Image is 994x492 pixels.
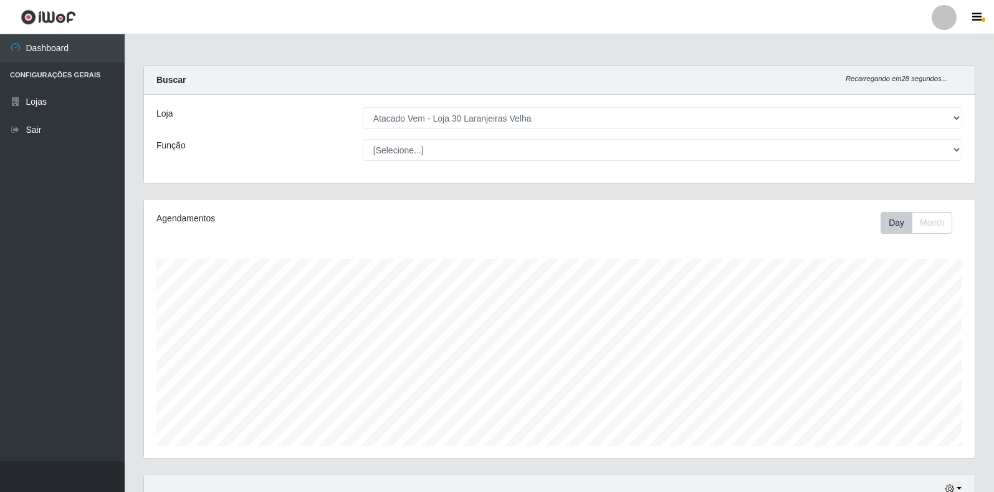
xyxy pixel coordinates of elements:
label: Função [156,139,186,152]
div: First group [881,212,952,234]
img: CoreUI Logo [21,9,76,25]
label: Loja [156,107,173,120]
div: Agendamentos [156,212,481,225]
button: Month [912,212,952,234]
button: Day [881,212,912,234]
div: Toolbar with button groups [881,212,962,234]
strong: Buscar [156,75,186,85]
i: Recarregando em 28 segundos... [846,75,947,82]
